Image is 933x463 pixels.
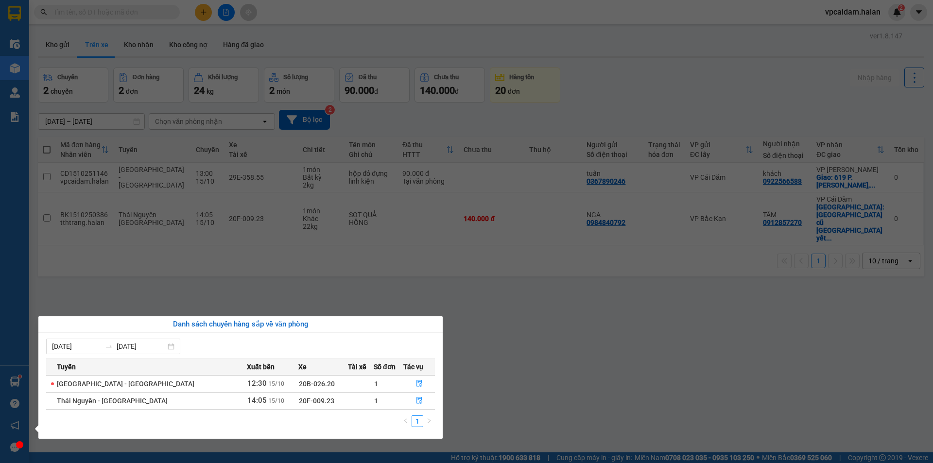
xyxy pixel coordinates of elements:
button: file-done [404,376,434,392]
span: Tuyến [57,361,76,372]
span: swap-right [105,343,113,350]
div: Danh sách chuyến hàng sắp về văn phòng [46,319,435,330]
input: Từ ngày [52,341,101,352]
span: 1 [374,380,378,388]
span: 15/10 [268,380,284,387]
span: Xuất bến [247,361,275,372]
span: [GEOGRAPHIC_DATA] - [GEOGRAPHIC_DATA] [57,380,194,388]
button: left [400,415,412,427]
span: Thái Nguyên - [GEOGRAPHIC_DATA] [57,397,168,405]
span: 14:05 [247,396,267,405]
a: 1 [412,416,423,427]
li: Previous Page [400,415,412,427]
span: file-done [416,397,423,405]
span: Tài xế [348,361,366,372]
button: right [423,415,435,427]
span: 1 [374,397,378,405]
button: file-done [404,393,434,409]
span: 12:30 [247,379,267,388]
span: file-done [416,380,423,388]
span: left [403,418,409,424]
span: 20F-009.23 [299,397,334,405]
input: Đến ngày [117,341,166,352]
span: Tác vụ [403,361,423,372]
span: 15/10 [268,397,284,404]
span: Số đơn [374,361,396,372]
span: to [105,343,113,350]
span: Xe [298,361,307,372]
span: right [426,418,432,424]
span: 20B-026.20 [299,380,335,388]
li: Next Page [423,415,435,427]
